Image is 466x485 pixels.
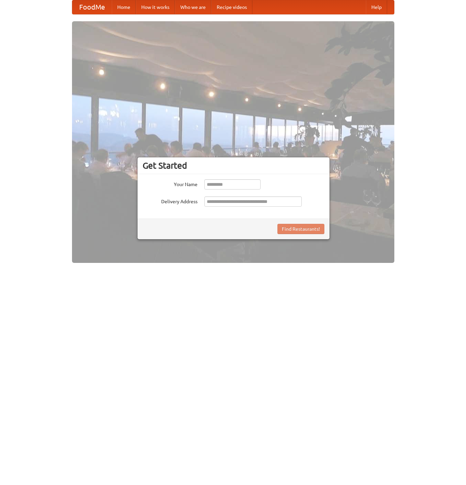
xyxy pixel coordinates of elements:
[366,0,387,14] a: Help
[72,0,112,14] a: FoodMe
[143,179,198,188] label: Your Name
[211,0,252,14] a: Recipe videos
[143,196,198,205] label: Delivery Address
[136,0,175,14] a: How it works
[143,160,324,171] h3: Get Started
[175,0,211,14] a: Who we are
[112,0,136,14] a: Home
[277,224,324,234] button: Find Restaurants!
